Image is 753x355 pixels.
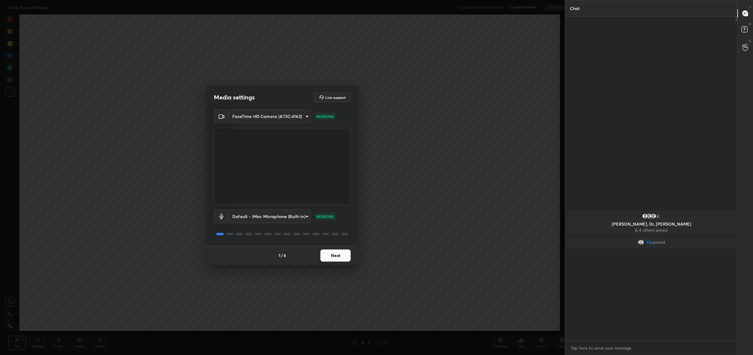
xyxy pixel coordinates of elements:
[749,5,751,9] p: T
[646,213,652,219] img: default.png
[749,22,751,26] p: D
[642,213,648,219] img: default.png
[749,39,751,43] p: G
[646,240,653,245] span: You
[325,96,345,99] h5: Live support
[279,252,280,259] h4: 1
[316,114,334,119] p: WORKING
[214,93,255,101] h2: Media settings
[316,214,334,219] p: WORKING
[570,222,732,226] p: [PERSON_NAME], Dr, [PERSON_NAME]
[283,252,286,259] h4: 4
[650,213,656,219] img: default.png
[565,0,584,16] p: Chat
[229,210,311,223] div: FaceTime HD Camera (A73C:4162)
[565,210,738,249] div: grid
[281,252,283,259] h4: /
[653,240,665,245] span: joined
[570,228,732,233] p: & 4 others joined
[655,213,661,219] div: 4
[320,249,351,262] button: Next
[637,239,643,245] img: 8a00575793784efba19b0fb88d013578.jpg
[229,109,311,123] div: FaceTime HD Camera (A73C:4162)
